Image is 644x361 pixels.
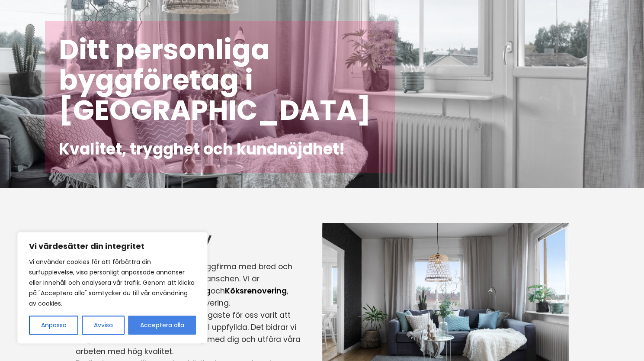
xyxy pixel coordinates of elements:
[76,229,301,247] h3: KM Living Philosophy
[59,139,381,159] h2: Kvalitet, trygghet och kundnöjdhet!
[29,257,196,309] p: Vi använder cookies för att förbättra din surfupplevelse, visa personligt anpassade annonser elle...
[128,316,196,335] button: Acceptera alla
[29,316,78,335] button: Anpassa
[225,286,287,296] a: Köksrenovering
[82,316,125,335] button: Avvisa
[59,35,381,126] h1: Ditt personliga byggföretag i [GEOGRAPHIC_DATA]
[29,241,196,251] p: Vi värdesätter din integritet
